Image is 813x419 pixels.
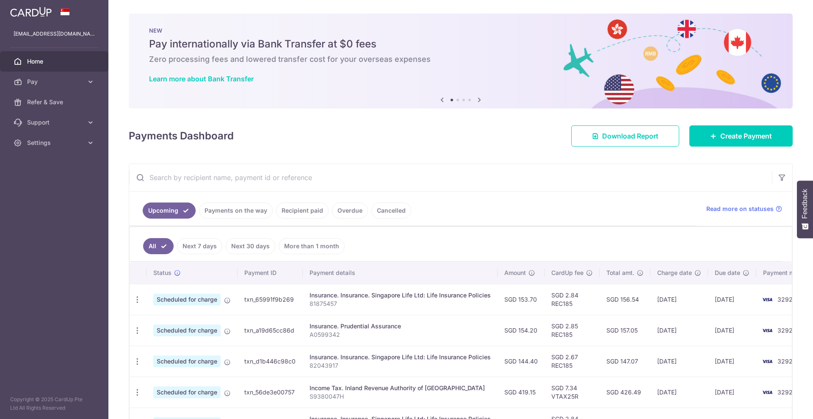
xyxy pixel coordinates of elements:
[310,322,491,330] div: Insurance. Prudential Assurance
[708,284,756,315] td: [DATE]
[602,131,658,141] span: Download Report
[149,54,772,64] h6: Zero processing fees and lowered transfer cost for your overseas expenses
[153,355,221,367] span: Scheduled for charge
[797,180,813,238] button: Feedback - Show survey
[153,269,171,277] span: Status
[801,189,809,219] span: Feedback
[371,203,411,219] a: Cancelled
[759,325,776,336] img: Bank Card
[303,262,498,284] th: Payment details
[498,284,545,315] td: SGD 153.70
[650,377,708,408] td: [DATE]
[129,128,234,144] h4: Payments Dashboard
[10,7,52,17] img: CardUp
[777,358,793,365] span: 3292
[657,269,692,277] span: Charge date
[238,315,303,346] td: txn_a19d65cc86d
[332,203,368,219] a: Overdue
[759,387,776,397] img: Bank Card
[27,98,83,106] span: Refer & Save
[708,315,756,346] td: [DATE]
[706,205,774,213] span: Read more on statuses
[498,315,545,346] td: SGD 154.20
[310,300,491,308] p: 81875457
[177,238,222,254] a: Next 7 days
[545,315,600,346] td: SGD 2.85 REC185
[545,284,600,315] td: SGD 2.84 REC185
[600,346,650,377] td: SGD 147.07
[498,346,545,377] td: SGD 144.40
[600,377,650,408] td: SGD 426.49
[143,203,196,219] a: Upcoming
[600,315,650,346] td: SGD 157.05
[238,377,303,408] td: txn_56de3e00757
[310,291,491,300] div: Insurance. Insurance. Singapore Life Ltd: Life Insurance Policies
[777,296,793,303] span: 3292
[551,269,583,277] span: CardUp fee
[600,284,650,315] td: SGD 156.54
[199,203,273,219] a: Payments on the way
[498,377,545,408] td: SGD 419.15
[27,78,83,86] span: Pay
[27,118,83,127] span: Support
[715,269,740,277] span: Due date
[310,392,491,401] p: S9380047H
[650,315,708,346] td: [DATE]
[27,139,83,147] span: Settings
[650,346,708,377] td: [DATE]
[129,14,793,108] img: Bank transfer banner
[14,30,95,38] p: [EMAIL_ADDRESS][DOMAIN_NAME]
[153,325,221,336] span: Scheduled for charge
[149,27,772,34] p: NEW
[310,353,491,361] div: Insurance. Insurance. Singapore Life Ltd: Life Insurance Policies
[149,75,254,83] a: Learn more about Bank Transfer
[238,284,303,315] td: txn_65991f9b269
[238,346,303,377] td: txn_d1b446c98c0
[276,203,329,219] a: Recipient paid
[777,388,793,396] span: 3292
[759,294,776,305] img: Bank Card
[706,205,782,213] a: Read more on statuses
[759,356,776,366] img: Bank Card
[129,164,772,191] input: Search by recipient name, payment id or reference
[27,57,83,66] span: Home
[153,386,221,398] span: Scheduled for charge
[606,269,634,277] span: Total amt.
[310,384,491,392] div: Income Tax. Inland Revenue Authority of [GEOGRAPHIC_DATA]
[153,294,221,305] span: Scheduled for charge
[720,131,772,141] span: Create Payment
[504,269,526,277] span: Amount
[143,238,174,254] a: All
[650,284,708,315] td: [DATE]
[149,37,772,51] h5: Pay internationally via Bank Transfer at $0 fees
[545,377,600,408] td: SGD 7.34 VTAX25R
[777,327,793,334] span: 3292
[689,125,793,147] a: Create Payment
[226,238,275,254] a: Next 30 days
[708,346,756,377] td: [DATE]
[571,125,679,147] a: Download Report
[310,361,491,370] p: 82043917
[310,330,491,339] p: A0599342
[279,238,345,254] a: More than 1 month
[708,377,756,408] td: [DATE]
[238,262,303,284] th: Payment ID
[545,346,600,377] td: SGD 2.67 REC185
